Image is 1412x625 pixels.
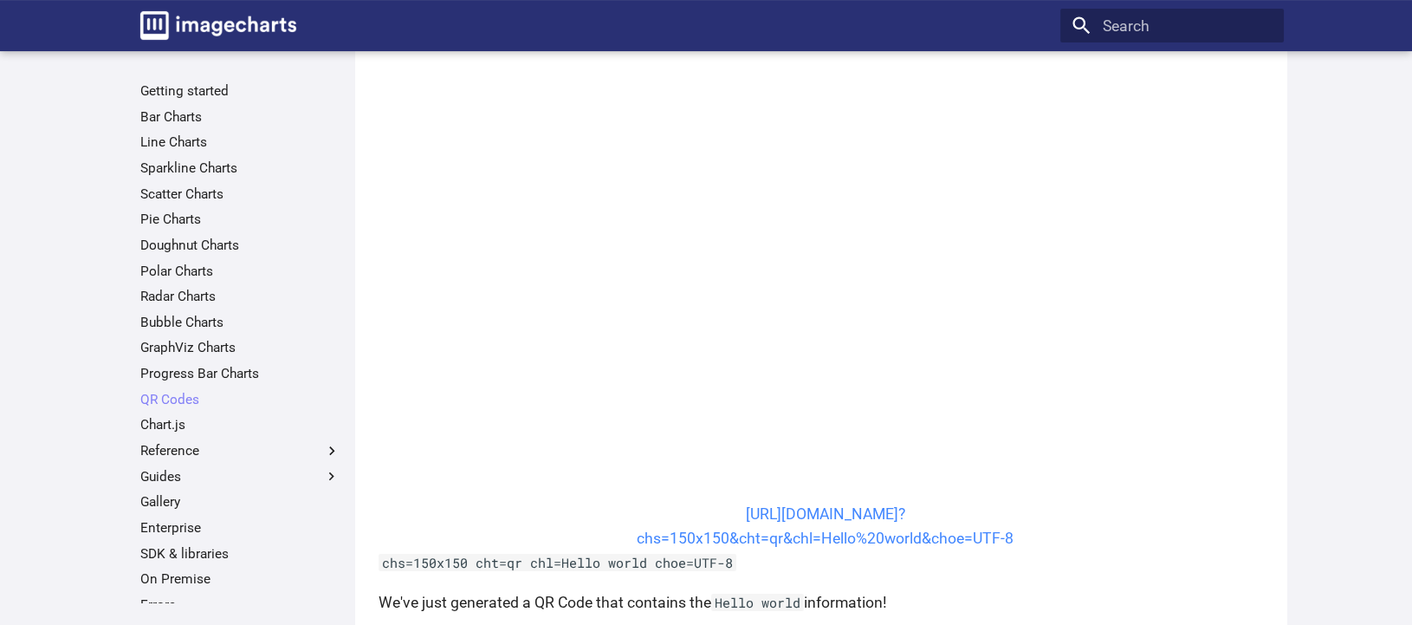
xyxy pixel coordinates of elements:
a: Polar Charts [140,263,340,280]
a: Getting started [140,82,340,100]
a: Bubble Charts [140,314,340,331]
a: On Premise [140,570,340,588]
a: Doughnut Charts [140,237,340,254]
a: GraphViz Charts [140,339,340,356]
a: Scatter Charts [140,186,340,203]
p: We've just generated a QR Code that contains the information! [379,590,1273,615]
a: SDK & libraries [140,545,340,563]
a: QR Codes [140,391,340,408]
input: Search [1060,9,1283,43]
img: logo [140,11,296,40]
label: Guides [140,468,340,485]
a: Sparkline Charts [140,160,340,177]
a: Radar Charts [140,288,340,305]
a: Enterprise [140,519,340,537]
a: Progress Bar Charts [140,365,340,382]
a: Line Charts [140,133,340,151]
code: Hello world [711,594,805,611]
code: chs=150x150 cht=qr chl=Hello world choe=UTF-8 [379,554,737,571]
a: Bar Charts [140,108,340,126]
a: Chart.js [140,416,340,433]
label: Reference [140,442,340,459]
a: Image-Charts documentation [133,3,304,47]
a: Pie Charts [140,211,340,228]
a: Errors [140,596,340,614]
a: Gallery [140,493,340,511]
a: [URL][DOMAIN_NAME]?chs=150x150&cht=qr&chl=Hello%20world&choe=UTF-8 [637,505,1014,547]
